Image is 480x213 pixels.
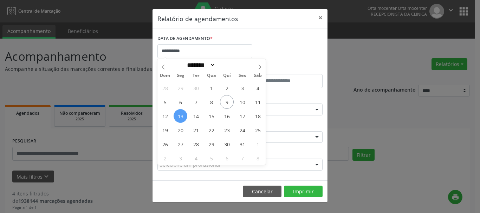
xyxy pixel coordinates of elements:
span: Setembro 29, 2025 [174,81,187,95]
span: Novembro 4, 2025 [189,151,203,165]
span: Outubro 24, 2025 [235,123,249,137]
span: Setembro 28, 2025 [158,81,172,95]
span: Outubro 16, 2025 [220,109,234,123]
span: Qua [204,73,219,78]
span: Outubro 12, 2025 [158,109,172,123]
span: Seg [173,73,188,78]
span: Outubro 30, 2025 [220,137,234,151]
h5: Relatório de agendamentos [157,14,238,23]
span: Outubro 26, 2025 [158,137,172,151]
span: Outubro 7, 2025 [189,95,203,109]
span: Outubro 29, 2025 [205,137,218,151]
input: Year [215,61,239,69]
span: Outubro 18, 2025 [251,109,265,123]
span: Outubro 3, 2025 [235,81,249,95]
span: Outubro 27, 2025 [174,137,187,151]
span: Outubro 13, 2025 [174,109,187,123]
span: Outubro 14, 2025 [189,109,203,123]
span: Outubro 20, 2025 [174,123,187,137]
span: Outubro 19, 2025 [158,123,172,137]
span: Qui [219,73,235,78]
button: Close [313,9,327,26]
span: Outubro 25, 2025 [251,123,265,137]
span: Outubro 1, 2025 [205,81,218,95]
span: Outubro 31, 2025 [235,137,249,151]
span: Novembro 1, 2025 [251,137,265,151]
span: Selecione um profissional [160,161,220,168]
label: ATÉ [242,63,323,74]
span: Outubro 9, 2025 [220,95,234,109]
span: Outubro 10, 2025 [235,95,249,109]
span: Outubro 15, 2025 [205,109,218,123]
span: Setembro 30, 2025 [189,81,203,95]
span: Outubro 17, 2025 [235,109,249,123]
span: Novembro 6, 2025 [220,151,234,165]
span: Novembro 3, 2025 [174,151,187,165]
span: Novembro 5, 2025 [205,151,218,165]
span: Outubro 28, 2025 [189,137,203,151]
span: Outubro 21, 2025 [189,123,203,137]
span: Outubro 2, 2025 [220,81,234,95]
span: Sex [235,73,250,78]
button: Cancelar [243,186,281,198]
span: Outubro 11, 2025 [251,95,265,109]
span: Outubro 5, 2025 [158,95,172,109]
span: Novembro 7, 2025 [235,151,249,165]
select: Month [184,61,215,69]
span: Outubro 6, 2025 [174,95,187,109]
button: Imprimir [284,186,323,198]
span: Ter [188,73,204,78]
span: Outubro 22, 2025 [205,123,218,137]
span: Outubro 23, 2025 [220,123,234,137]
label: DATA DE AGENDAMENTO [157,33,213,44]
span: Novembro 2, 2025 [158,151,172,165]
span: Sáb [250,73,266,78]
span: Outubro 8, 2025 [205,95,218,109]
span: Outubro 4, 2025 [251,81,265,95]
span: Novembro 8, 2025 [251,151,265,165]
span: Dom [157,73,173,78]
